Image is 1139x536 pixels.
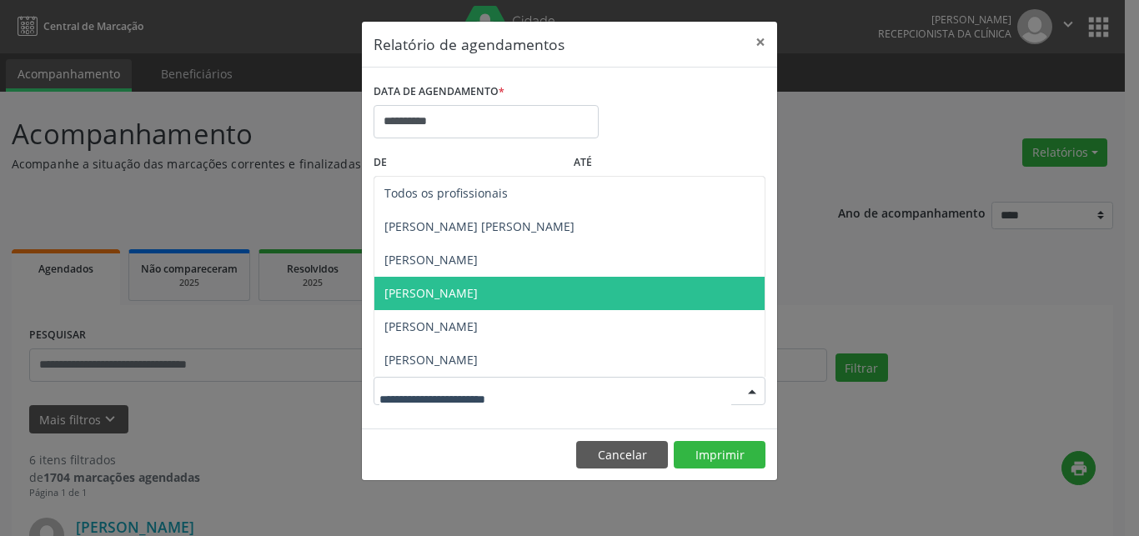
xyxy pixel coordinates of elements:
label: DATA DE AGENDAMENTO [374,79,504,105]
span: [PERSON_NAME] [384,252,478,268]
span: Todos os profissionais [384,185,508,201]
span: [PERSON_NAME] [384,352,478,368]
label: ATÉ [574,150,765,176]
button: Close [744,22,777,63]
span: [PERSON_NAME] [384,318,478,334]
h5: Relatório de agendamentos [374,33,564,55]
label: De [374,150,565,176]
button: Cancelar [576,441,668,469]
button: Imprimir [674,441,765,469]
span: [PERSON_NAME] [PERSON_NAME] [384,218,575,234]
span: [PERSON_NAME] [384,285,478,301]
